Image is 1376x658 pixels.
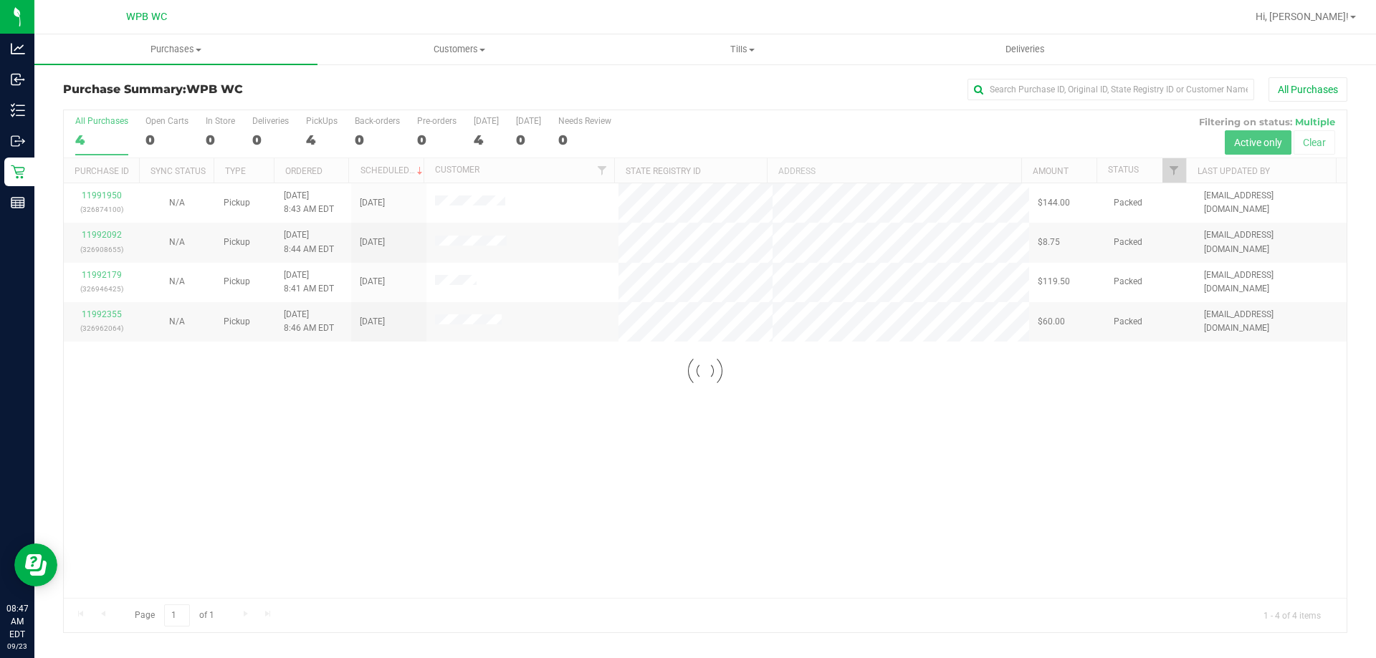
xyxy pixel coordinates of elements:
inline-svg: Retail [11,165,25,179]
a: Deliveries [884,34,1167,64]
span: Customers [318,43,600,56]
inline-svg: Outbound [11,134,25,148]
inline-svg: Inbound [11,72,25,87]
a: Purchases [34,34,317,64]
a: Customers [317,34,601,64]
button: All Purchases [1268,77,1347,102]
p: 08:47 AM EDT [6,602,28,641]
a: Tills [601,34,884,64]
h3: Purchase Summary: [63,83,491,96]
iframe: Resource center [14,543,57,586]
span: Tills [601,43,883,56]
p: 09/23 [6,641,28,652]
span: WPB WC [126,11,167,23]
span: Hi, [PERSON_NAME]! [1256,11,1349,22]
inline-svg: Analytics [11,42,25,56]
span: Purchases [34,43,317,56]
input: Search Purchase ID, Original ID, State Registry ID or Customer Name... [967,79,1254,100]
inline-svg: Reports [11,195,25,210]
inline-svg: Inventory [11,103,25,117]
span: WPB WC [186,82,243,96]
span: Deliveries [986,43,1064,56]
